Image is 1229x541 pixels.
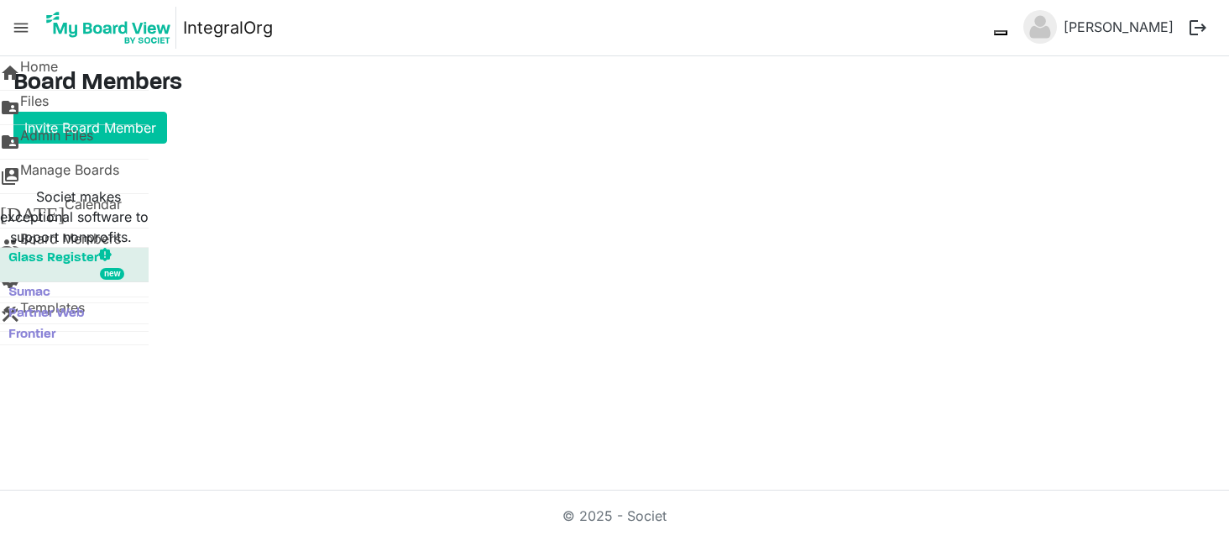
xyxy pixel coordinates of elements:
[562,507,667,524] a: © 2025 - Societ
[41,7,176,49] img: My Board View Logo
[20,91,49,124] span: Files
[5,12,37,44] span: menu
[13,70,1216,98] h3: Board Members
[1180,10,1216,45] button: logout
[183,11,273,45] a: IntegralOrg
[1023,10,1057,44] img: no-profile-picture.svg
[41,7,183,49] a: My Board View Logo
[100,268,124,280] div: new
[1057,10,1180,44] a: [PERSON_NAME]
[20,160,119,193] span: Manage Boards
[20,56,58,90] span: Home
[20,125,93,159] span: Admin Files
